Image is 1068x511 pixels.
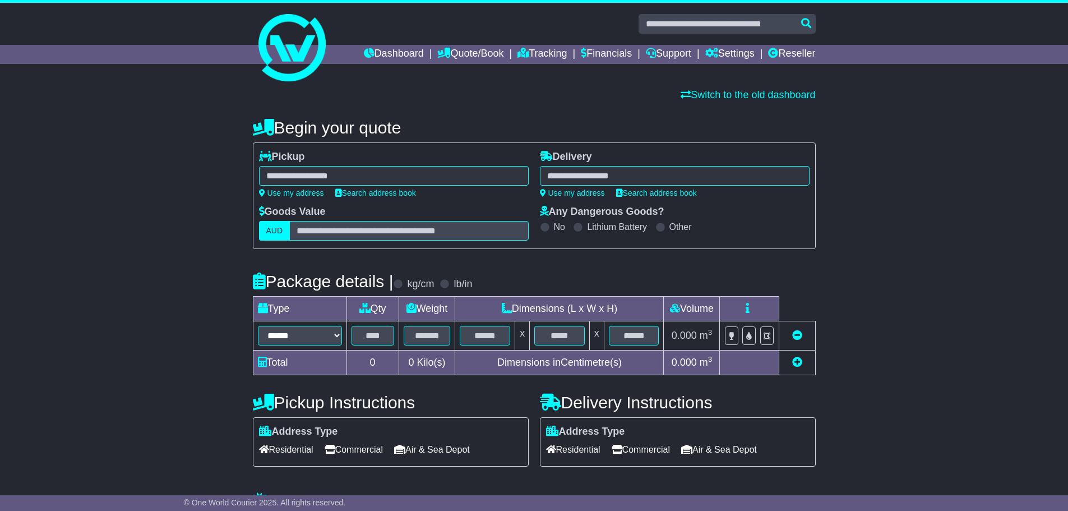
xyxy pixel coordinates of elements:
td: Dimensions (L x W x H) [455,297,664,321]
td: Weight [399,297,455,321]
span: © One World Courier 2025. All rights reserved. [184,498,346,507]
a: Use my address [259,188,324,197]
a: Quote/Book [437,45,503,64]
a: Add new item [792,357,802,368]
span: Air & Sea Depot [681,441,757,458]
span: Residential [546,441,600,458]
a: Search address book [335,188,416,197]
label: Address Type [259,426,338,438]
td: Type [253,297,346,321]
td: Volume [664,297,720,321]
td: x [589,321,604,351]
a: Use my address [540,188,605,197]
a: Remove this item [792,330,802,341]
td: Qty [346,297,399,321]
a: Tracking [517,45,567,64]
label: kg/cm [407,278,434,291]
a: Settings [705,45,755,64]
span: Residential [259,441,313,458]
label: Goods Value [259,206,326,218]
label: Other [669,222,692,232]
a: Search address book [616,188,697,197]
sup: 3 [708,328,713,337]
a: Switch to the old dashboard [681,89,815,100]
span: 0 [408,357,414,368]
h4: Warranty & Insurance [253,492,816,510]
span: Commercial [612,441,670,458]
label: lb/in [454,278,472,291]
h4: Pickup Instructions [253,393,529,412]
span: Commercial [325,441,383,458]
label: Lithium Battery [587,222,647,232]
span: 0.000 [672,357,697,368]
label: Address Type [546,426,625,438]
span: m [700,330,713,341]
td: Dimensions in Centimetre(s) [455,351,664,375]
span: m [700,357,713,368]
td: x [515,321,530,351]
h4: Package details | [253,272,394,291]
label: Delivery [540,151,592,163]
h4: Begin your quote [253,118,816,137]
sup: 3 [708,355,713,363]
td: 0 [346,351,399,375]
label: Pickup [259,151,305,163]
a: Financials [581,45,632,64]
a: Dashboard [364,45,424,64]
h4: Delivery Instructions [540,393,816,412]
a: Reseller [768,45,815,64]
label: AUD [259,221,290,241]
span: Air & Sea Depot [394,441,470,458]
td: Kilo(s) [399,351,455,375]
label: No [554,222,565,232]
a: Support [646,45,691,64]
label: Any Dangerous Goods? [540,206,664,218]
td: Total [253,351,346,375]
span: 0.000 [672,330,697,341]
